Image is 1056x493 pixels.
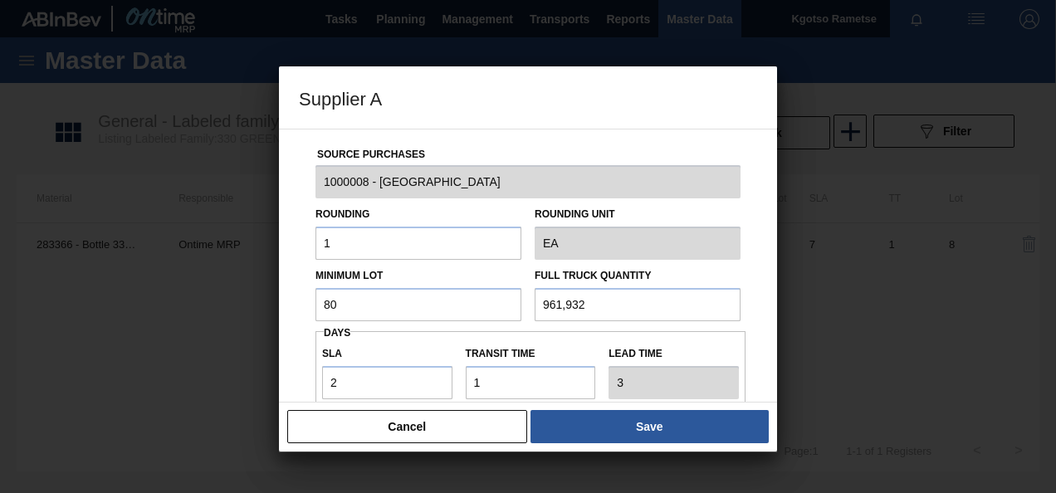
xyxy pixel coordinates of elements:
[324,327,350,339] span: Days
[315,270,383,281] label: Minimum Lot
[530,410,769,443] button: Save
[466,342,596,366] label: Transit time
[535,270,651,281] label: Full Truck Quantity
[609,342,739,366] label: Lead time
[322,342,452,366] label: SLA
[279,66,777,129] h3: Supplier A
[315,208,369,220] label: Rounding
[535,203,741,227] label: Rounding Unit
[287,410,527,443] button: Cancel
[317,149,425,160] label: Source Purchases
